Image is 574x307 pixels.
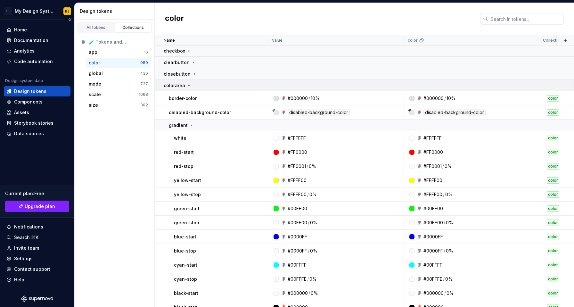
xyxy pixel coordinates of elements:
[309,276,317,282] div: 0%
[4,232,70,243] button: Search ⌘K
[288,95,308,102] div: #000000
[14,224,43,230] div: Notifications
[445,191,453,198] div: 0%
[288,205,307,212] div: #00FF00
[4,264,70,274] button: Contact support
[140,60,148,65] div: 989
[14,109,29,116] div: Assets
[445,276,453,282] div: 0%
[547,135,559,141] div: color
[14,120,53,126] div: Storybook stories
[164,59,190,66] p: clearbutton
[89,39,148,45] div: 🧪 Tokens and components
[80,25,112,30] div: All tokens
[164,48,185,54] p: checkbox
[174,276,197,282] p: cyan-stop
[14,234,38,241] div: Search ⌘K
[443,191,445,198] div: /
[14,277,24,283] div: Help
[164,82,185,89] p: colorarea
[272,38,283,43] p: Value
[140,71,148,76] div: 436
[4,7,12,15] div: UF
[423,262,442,268] div: #00FFFF
[14,27,27,33] div: Home
[140,103,148,108] div: 302
[310,248,317,254] div: 0%
[288,276,307,282] div: #00FFFE
[165,13,184,25] h2: color
[14,99,43,105] div: Components
[423,248,443,254] div: #0000FF
[309,191,317,198] div: 0%
[446,248,453,254] div: 0%
[86,100,151,110] button: size302
[14,245,39,251] div: Invite team
[308,95,310,102] div: /
[117,25,149,30] div: Collections
[174,234,196,240] p: blue-start
[169,122,188,129] p: gradient
[288,191,307,198] div: #FFFF00
[543,38,562,43] p: Collection
[86,47,151,57] button: app16
[408,38,418,43] p: color
[4,222,70,232] button: Notifications
[311,95,320,102] div: 10%
[423,191,442,198] div: #FFFF00
[4,86,70,96] a: Design tokens
[4,97,70,107] a: Components
[5,78,43,83] div: Design system data
[443,276,445,282] div: /
[89,81,101,87] div: mode
[444,95,446,102] div: /
[169,109,231,116] p: disabled-background-color
[288,248,307,254] div: #0000FF
[174,290,198,296] p: black-start
[86,79,151,89] a: mode737
[423,177,442,184] div: #FFFF00
[423,220,443,226] div: #00FF00
[144,50,148,55] div: 16
[547,109,559,116] div: color
[89,91,101,98] div: scale
[5,201,69,212] a: Upgrade plan
[174,135,186,141] p: white
[547,95,559,102] div: color
[288,177,307,184] div: #FFFF00
[4,107,70,118] a: Assets
[288,163,306,170] div: #FF0001
[140,81,148,87] div: 737
[308,290,310,296] div: /
[547,248,559,254] div: color
[21,295,53,302] svg: Supernova Logo
[547,163,559,170] div: color
[547,276,559,282] div: color
[139,92,148,97] div: 1068
[444,290,446,296] div: /
[89,102,98,108] div: size
[86,68,151,79] button: global436
[444,248,445,254] div: /
[547,149,559,155] div: color
[288,109,350,116] div: disabled-background-color
[4,129,70,139] a: Data sources
[14,266,50,272] div: Contact support
[288,290,308,296] div: #000000
[89,70,103,77] div: global
[442,163,444,170] div: /
[547,205,559,212] div: color
[174,163,193,170] p: red-stop
[547,290,559,296] div: color
[5,190,69,197] div: Current plan : Free
[14,58,53,65] div: Code automation
[169,95,197,102] p: border-color
[547,220,559,226] div: color
[547,191,559,198] div: color
[174,262,197,268] p: cyan-start
[447,290,454,296] div: 0%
